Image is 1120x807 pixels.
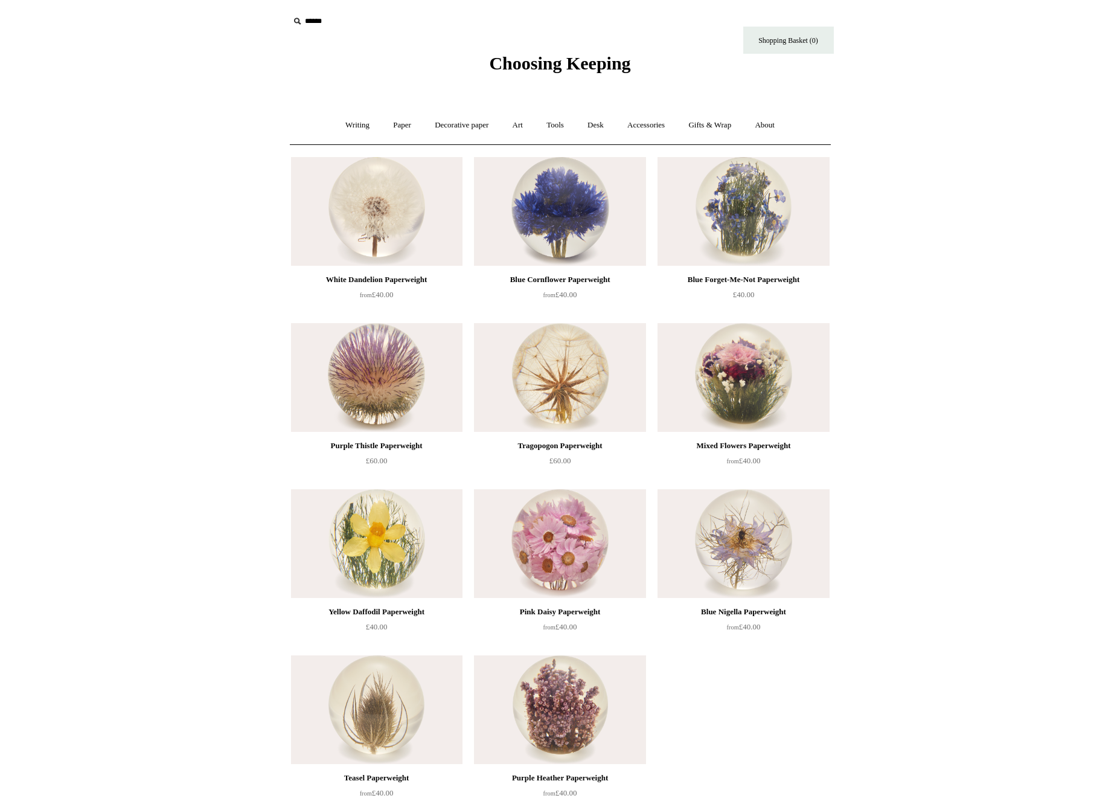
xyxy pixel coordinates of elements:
[543,292,555,298] span: from
[536,109,575,141] a: Tools
[727,458,739,465] span: from
[360,788,394,797] span: £40.00
[474,439,645,488] a: Tragopogon Paperweight £60.00
[658,605,829,654] a: Blue Nigella Paperweight from£40.00
[577,109,615,141] a: Desk
[661,272,826,287] div: Blue Forget-Me-Not Paperweight
[727,622,761,631] span: £40.00
[424,109,499,141] a: Decorative paper
[360,290,394,299] span: £40.00
[543,790,555,797] span: from
[477,771,642,785] div: Purple Heather Paperweight
[474,489,645,598] img: Pink Daisy Paperweight
[489,63,630,71] a: Choosing Keeping
[502,109,534,141] a: Art
[474,605,645,654] a: Pink Daisy Paperweight from£40.00
[658,323,829,432] a: Mixed Flowers Paperweight Mixed Flowers Paperweight
[543,788,577,797] span: £40.00
[334,109,380,141] a: Writing
[474,655,645,764] a: Purple Heather Paperweight Purple Heather Paperweight
[744,109,786,141] a: About
[294,771,459,785] div: Teasel Paperweight
[549,456,571,465] span: £60.00
[477,439,642,453] div: Tragopogon Paperweight
[677,109,742,141] a: Gifts & Wrap
[543,622,577,631] span: £40.00
[291,157,462,266] img: White Dandelion Paperweight
[294,605,459,619] div: Yellow Daffodil Paperweight
[291,323,462,432] a: Purple Thistle Paperweight Purple Thistle Paperweight
[658,157,829,266] a: Blue Forget-Me-Not Paperweight Blue Forget-Me-Not Paperweight
[474,655,645,764] img: Purple Heather Paperweight
[294,272,459,287] div: White Dandelion Paperweight
[474,157,645,266] img: Blue Cornflower Paperweight
[474,323,645,432] img: Tragopogon Paperweight
[294,439,459,453] div: Purple Thistle Paperweight
[489,53,630,73] span: Choosing Keeping
[291,439,462,488] a: Purple Thistle Paperweight £60.00
[291,489,462,598] a: Yellow Daffodil Paperweight Yellow Daffodil Paperweight
[291,157,462,266] a: White Dandelion Paperweight White Dandelion Paperweight
[727,456,761,465] span: £40.00
[658,272,829,322] a: Blue Forget-Me-Not Paperweight £40.00
[474,272,645,322] a: Blue Cornflower Paperweight from£40.00
[291,655,462,764] img: Teasel Paperweight
[291,489,462,598] img: Yellow Daffodil Paperweight
[291,272,462,322] a: White Dandelion Paperweight from£40.00
[733,290,755,299] span: £40.00
[477,605,642,619] div: Pink Daisy Paperweight
[360,790,372,797] span: from
[658,439,829,488] a: Mixed Flowers Paperweight from£40.00
[616,109,676,141] a: Accessories
[661,439,826,453] div: Mixed Flowers Paperweight
[291,655,462,764] a: Teasel Paperweight Teasel Paperweight
[474,323,645,432] a: Tragopogon Paperweight Tragopogon Paperweight
[543,624,555,631] span: from
[477,272,642,287] div: Blue Cornflower Paperweight
[743,27,834,54] a: Shopping Basket (0)
[291,605,462,654] a: Yellow Daffodil Paperweight £40.00
[360,292,372,298] span: from
[727,624,739,631] span: from
[366,456,388,465] span: £60.00
[366,622,388,631] span: £40.00
[658,323,829,432] img: Mixed Flowers Paperweight
[543,290,577,299] span: £40.00
[474,157,645,266] a: Blue Cornflower Paperweight Blue Cornflower Paperweight
[382,109,422,141] a: Paper
[658,157,829,266] img: Blue Forget-Me-Not Paperweight
[661,605,826,619] div: Blue Nigella Paperweight
[291,323,462,432] img: Purple Thistle Paperweight
[474,489,645,598] a: Pink Daisy Paperweight Pink Daisy Paperweight
[658,489,829,598] a: Blue Nigella Paperweight Blue Nigella Paperweight
[658,489,829,598] img: Blue Nigella Paperweight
